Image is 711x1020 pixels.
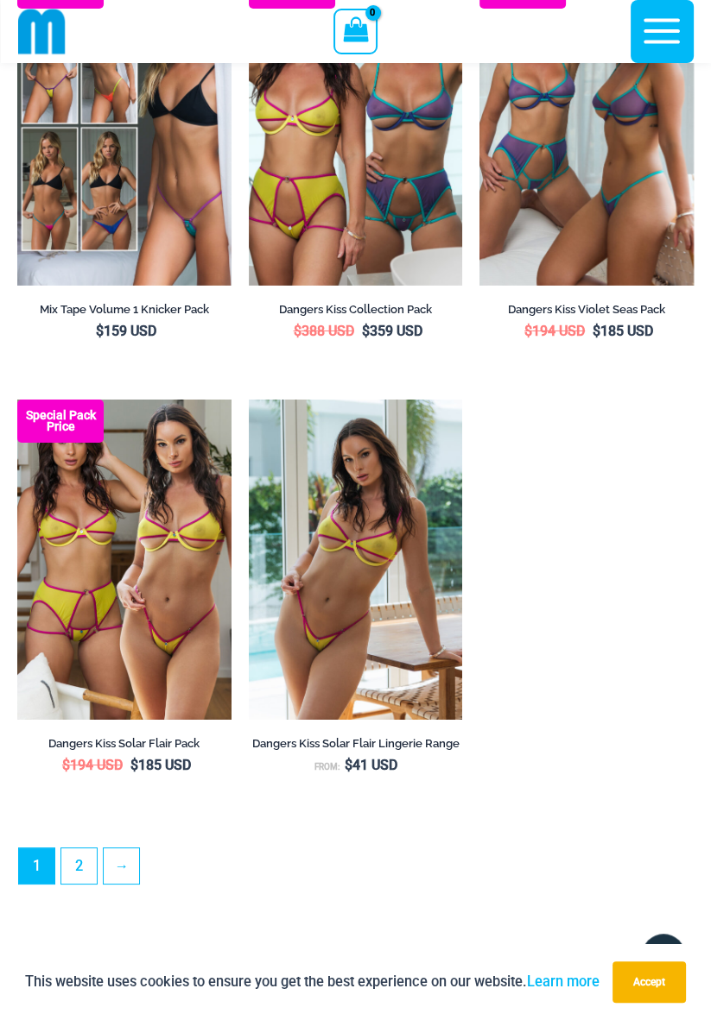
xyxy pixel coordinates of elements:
bdi: 359 USD [361,323,422,339]
img: Dangers Kiss Solar Flair 1060 Bra 6060 Thong 01 [249,400,463,721]
b: Special Pack Price [17,410,104,432]
img: Dangers kiss Solar Flair Pack [17,400,232,720]
bdi: 388 USD [293,323,353,339]
h2: Dangers Kiss Solar Flair Pack [17,736,232,751]
a: Dangers Kiss Collection Pack [249,302,463,323]
h2: Dangers Kiss Solar Flair Lingerie Range [249,736,463,751]
span: $ [593,323,600,339]
a: Dangers Kiss Violet Seas Pack [479,302,694,323]
span: $ [96,323,104,339]
span: $ [130,757,138,773]
h2: Dangers Kiss Collection Pack [249,302,463,317]
nav: Product Pagination [17,847,694,893]
a: Learn more [527,973,600,990]
a: → [104,848,139,884]
a: Dangers kiss Solar Flair Pack Dangers Kiss Solar Flair 1060 Bra 6060 Thong 1760 Garter 03Dangers ... [17,400,232,720]
bdi: 185 USD [130,757,191,773]
a: Page 2 [61,848,97,884]
img: cropped mm emblem [18,8,66,55]
a: Dangers Kiss Solar Flair Pack [17,736,232,757]
bdi: 194 USD [524,323,585,339]
bdi: 194 USD [62,757,123,773]
span: $ [293,323,301,339]
p: This website uses cookies to ensure you get the best experience on our website. [25,970,600,993]
span: Page 1 [19,848,54,884]
span: $ [62,757,70,773]
bdi: 159 USD [96,323,156,339]
a: Dangers Kiss Solar Flair Lingerie Range [249,736,463,757]
span: $ [524,323,532,339]
h2: Mix Tape Volume 1 Knicker Pack [17,302,232,317]
a: Mix Tape Volume 1 Knicker Pack [17,302,232,323]
bdi: 41 USD [344,757,397,773]
button: Accept [613,961,686,1003]
span: From: [314,762,340,771]
span: $ [344,757,352,773]
span: $ [361,323,369,339]
a: Dangers Kiss Solar Flair 1060 Bra 6060 Thong 01Dangers Kiss Solar Flair 1060 Bra 6060 Thong 04Dan... [249,400,463,721]
a: View Shopping Cart, empty [333,9,378,54]
bdi: 185 USD [593,323,653,339]
h2: Dangers Kiss Violet Seas Pack [479,302,694,317]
